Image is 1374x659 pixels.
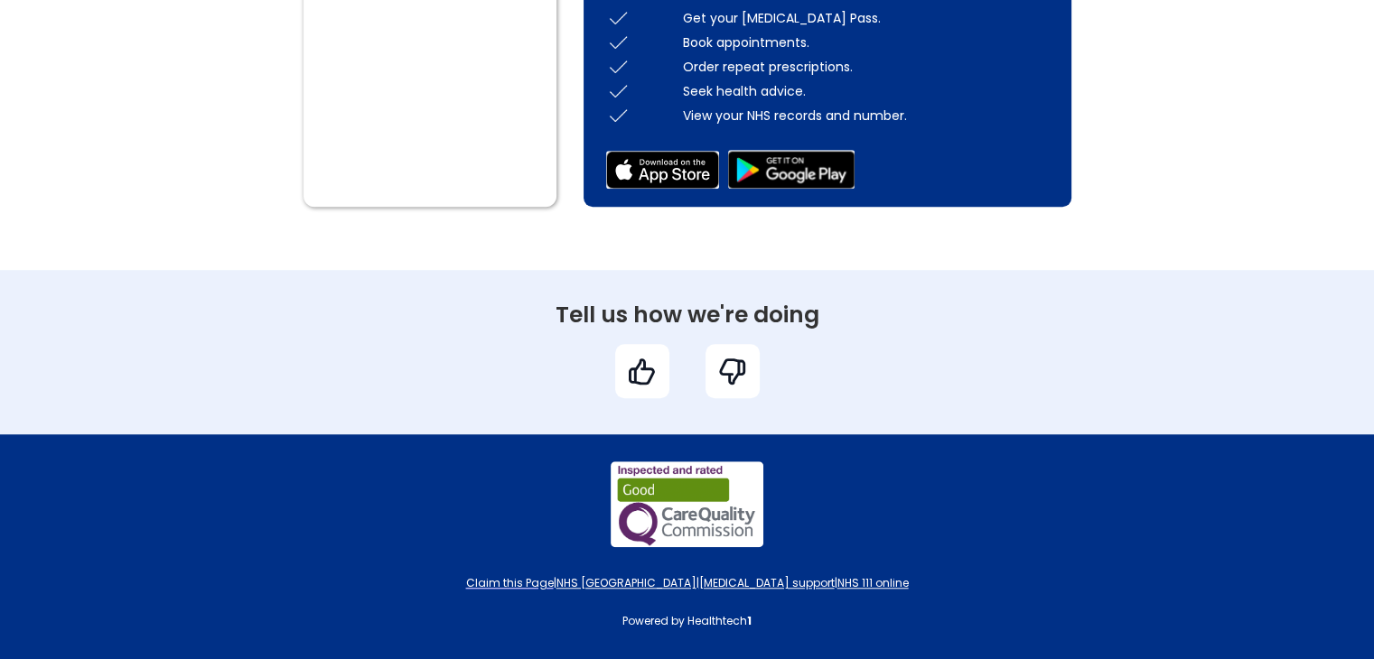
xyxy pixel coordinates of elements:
[837,575,909,590] a: NHS 111 online
[606,103,631,127] img: check icon
[683,107,1049,125] div: View your NHS records and number.
[683,33,1049,51] div: Book appointments.
[556,575,696,590] a: NHS [GEOGRAPHIC_DATA]
[606,79,631,103] img: check icon
[683,58,1049,76] div: Order repeat prescriptions.
[294,612,1080,630] div: Powered by Healthtech
[687,344,778,398] a: bad feedback icon
[294,574,1080,592] div: | | |
[597,344,687,398] a: good feedback icon
[611,461,763,547] img: practice cqc rating badge image
[626,356,658,387] img: good feedback icon
[263,306,1112,324] div: Tell us how we're doing
[716,356,748,387] img: bad feedback icon
[606,30,631,54] img: check icon
[606,54,631,79] img: check icon
[699,575,835,590] a: [MEDICAL_DATA] support
[728,150,855,189] img: google play store icon
[683,82,1049,100] div: Seek health advice.
[606,151,719,189] img: app store icon
[466,575,554,590] a: Claim this Page
[683,9,1049,27] div: Get your [MEDICAL_DATA] Pass.
[606,5,631,30] img: check icon
[747,613,752,628] strong: 1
